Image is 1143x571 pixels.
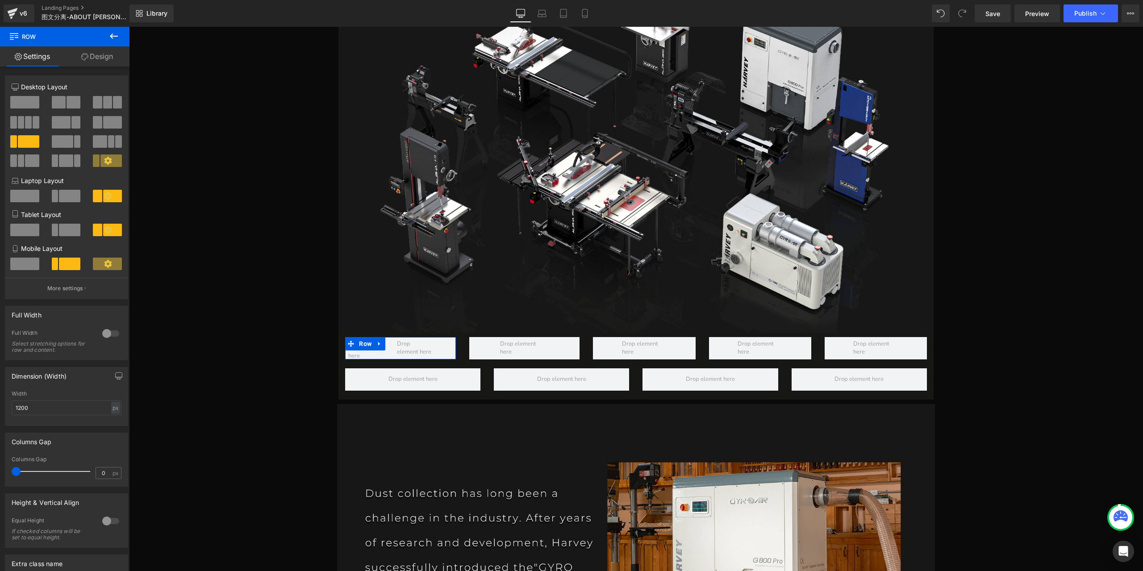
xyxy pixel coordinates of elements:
div: Equal Height [12,517,93,526]
p: More settings [47,284,83,292]
span: Row [9,27,98,46]
div: Columns Gap [12,433,51,446]
div: px [111,402,120,414]
p: Laptop Layout [12,176,121,185]
span: Row [228,310,245,324]
a: Preview [1014,4,1060,22]
div: Full Width [12,306,42,319]
div: Open Intercom Messenger [1113,541,1134,562]
p: Tablet Layout [12,210,121,219]
div: Height & Vertical Align [12,494,79,506]
button: More [1122,4,1139,22]
p: Desktop Layout [12,82,121,92]
a: Desktop [510,4,531,22]
button: Undo [932,4,950,22]
a: Landing Pages [42,4,144,12]
input: auto [12,400,121,415]
p: Mobile Layout [12,244,121,253]
a: Tablet [553,4,574,22]
div: v6 [18,8,29,19]
div: Columns Gap [12,456,121,463]
span: Library [146,9,167,17]
a: Expand / Collapse [245,310,256,324]
div: Full Width [12,329,93,339]
a: v6 [4,4,34,22]
a: New Library [129,4,174,22]
button: Redo [953,4,971,22]
span: Preview [1025,9,1049,18]
span: 图文分离-ABOUT [PERSON_NAME] 2025 [42,13,127,21]
a: Mobile [574,4,596,22]
button: More settings [5,278,128,299]
span: Publish [1074,10,1097,17]
div: Extra class name [12,555,63,567]
div: Select stretching options for row and content. [12,341,92,353]
span: Save [985,9,1000,18]
div: If checked columns will be set to equal height. [12,528,92,541]
div: Dimension (Width) [12,367,67,380]
a: Laptop [531,4,553,22]
div: Width [12,391,121,397]
a: Design [65,46,129,67]
span: px [113,470,120,476]
button: Publish [1064,4,1118,22]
